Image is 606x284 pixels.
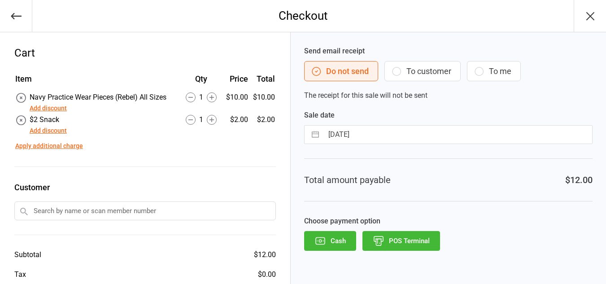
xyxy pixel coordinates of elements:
[14,181,276,193] label: Customer
[30,126,67,135] button: Add discount
[362,231,440,251] button: POS Terminal
[14,201,276,220] input: Search by name or scan member number
[252,92,275,114] td: $10.00
[252,73,275,91] th: Total
[224,73,248,85] div: Price
[258,269,276,280] div: $0.00
[14,249,41,260] div: Subtotal
[179,73,223,91] th: Qty
[304,216,593,227] label: Choose payment option
[304,110,593,121] label: Sale date
[565,173,593,187] div: $12.00
[224,114,248,125] div: $2.00
[14,269,26,280] div: Tax
[467,61,521,81] button: To me
[179,92,223,103] div: 1
[224,92,248,103] div: $10.00
[15,141,83,151] button: Apply additional charge
[384,61,461,81] button: To customer
[30,93,166,101] span: Navy Practice Wear Pieces (Rebel) All Sizes
[30,104,67,113] button: Add discount
[304,46,593,57] label: Send email receipt
[30,115,59,124] span: $2 Snack
[304,46,593,101] div: The receipt for this sale will not be sent
[304,61,378,81] button: Do not send
[14,45,276,61] div: Cart
[15,73,179,91] th: Item
[254,249,276,260] div: $12.00
[304,173,391,187] div: Total amount payable
[252,114,275,136] td: $2.00
[304,231,356,251] button: Cash
[179,114,223,125] div: 1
